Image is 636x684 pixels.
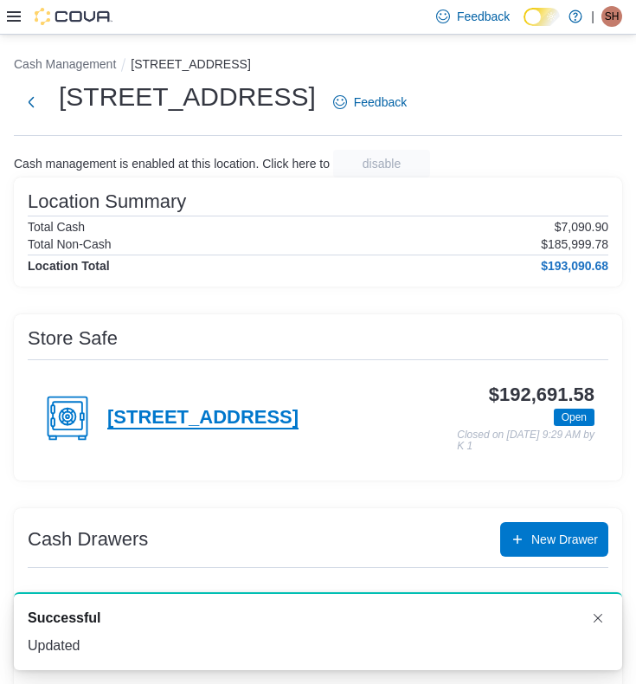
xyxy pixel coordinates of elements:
h6: Total Non-Cash [28,237,112,251]
p: $185,999.78 [541,237,608,251]
span: New Drawer [531,531,598,548]
h3: Store Safe [28,328,118,349]
span: Open [554,409,594,426]
span: Feedback [457,8,510,25]
h3: $192,691.58 [489,384,594,405]
input: Dark Mode [524,8,560,26]
h1: [STREET_ADDRESS] [59,80,316,114]
h4: [STREET_ADDRESS] [107,407,299,429]
span: Successful [28,608,100,629]
div: Notification [28,608,608,629]
button: disable [333,150,430,177]
button: [STREET_ADDRESS] [131,57,250,71]
span: Open [562,410,587,425]
nav: An example of EuiBreadcrumbs [14,55,622,76]
div: Updated [28,636,608,656]
h3: Location Summary [28,191,186,212]
p: $7,090.90 [555,220,608,234]
p: Cash management is enabled at this location. Click here to [14,157,330,171]
img: Cova [35,8,112,25]
p: | [591,6,594,27]
button: Dismiss toast [588,608,608,629]
p: Closed on [DATE] 9:29 AM by K 1 [457,429,594,453]
h4: Location Total [28,259,110,273]
a: Feedback [326,85,414,119]
span: disable [363,155,401,172]
span: Feedback [354,94,407,111]
h3: Cash Drawers [28,529,148,550]
span: SH [605,6,620,27]
button: Next [14,85,48,119]
button: Cash Management [14,57,116,71]
button: New Drawer [500,522,608,557]
h4: $193,090.68 [541,259,608,273]
div: Santiago Hernandez [601,6,622,27]
h6: Total Cash [28,220,85,234]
